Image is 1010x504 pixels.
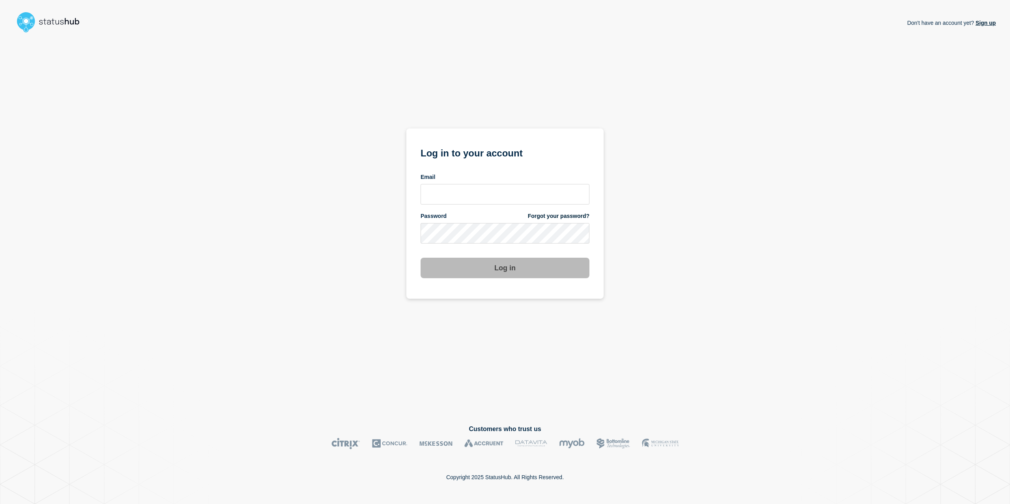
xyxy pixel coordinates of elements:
[421,258,589,278] button: Log in
[559,438,585,449] img: myob logo
[446,474,564,480] p: Copyright 2025 StatusHub. All Rights Reserved.
[974,20,996,26] a: Sign up
[464,438,503,449] img: Accruent logo
[421,145,589,160] h1: Log in to your account
[528,212,589,220] a: Forgot your password?
[421,184,589,205] input: email input
[421,223,589,244] input: password input
[907,13,996,32] p: Don't have an account yet?
[419,438,453,449] img: McKesson logo
[515,438,547,449] img: DataVita logo
[14,426,996,433] h2: Customers who trust us
[372,438,408,449] img: Concur logo
[642,438,679,449] img: MSU logo
[421,212,447,220] span: Password
[421,173,435,181] span: Email
[14,9,89,35] img: StatusHub logo
[597,438,630,449] img: Bottomline logo
[331,438,360,449] img: Citrix logo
